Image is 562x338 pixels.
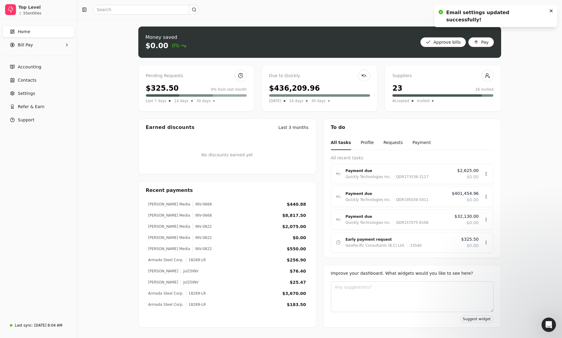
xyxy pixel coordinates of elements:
[148,202,190,207] div: [PERSON_NAME] Media
[172,42,186,49] span: 0%
[96,203,105,207] span: Help
[21,21,264,26] span: Hey [PERSON_NAME] 👋 Take a look around and if you have any questions, just reply to this message!
[420,37,466,47] button: Approve bills
[282,212,306,219] div: $8,817.50
[21,72,56,78] div: [PERSON_NAME]
[106,2,117,13] div: Close
[146,73,247,79] div: Pending Requests
[193,224,212,229] div: INV-0822
[186,257,206,263] div: 18289-LR
[45,3,77,13] h1: Messages
[460,315,493,323] button: Suggest widget
[58,94,74,100] div: • [DATE]
[287,257,306,263] div: $256.90
[18,77,36,83] span: Contacts
[278,124,309,131] div: Last 3 months
[346,214,450,220] div: Payment due
[196,98,211,104] span: 30 days
[18,104,45,110] span: Refer & Earn
[193,246,212,252] div: INV-0822
[269,98,281,104] span: [DATE]
[393,174,429,180] div: QDR173536-3117
[2,26,74,38] a: Home
[21,94,56,100] div: [PERSON_NAME]
[148,302,184,307] div: Armada Steel Corp.
[139,182,316,199] div: Recent payments
[346,191,447,197] div: Payment due
[7,66,19,78] img: Profile image for Evanne
[2,61,74,73] a: Accounting
[34,323,62,328] div: [DATE] 8:04 AM
[193,213,212,218] div: INV-0668
[269,73,370,79] div: Due to Quickly
[542,318,556,332] iframe: Intercom live chat
[289,98,303,104] span: 14 days
[193,235,212,240] div: INV-0822
[269,83,320,94] div: $436,209.96
[2,101,74,113] button: Refer & Earn
[392,73,493,79] div: Suppliers
[23,11,41,15] div: 55 entities
[18,42,33,48] span: Bill Pay
[28,170,93,182] button: Send us a message
[18,64,41,70] span: Accounting
[181,268,198,274] div: Jul25INV
[290,268,306,274] div: $76.40
[58,49,74,56] div: • [DATE]
[466,220,479,226] span: $0.00
[80,188,121,212] button: Help
[466,243,479,249] span: $0.00
[361,136,374,150] button: Profile
[148,246,190,252] div: [PERSON_NAME] Media
[417,98,429,104] span: Invited
[18,117,34,123] span: Support
[282,224,306,230] div: $2,075.00
[290,279,306,286] div: $25.47
[146,124,195,131] div: Earned discounts
[452,190,479,197] span: $401,454.96
[468,37,494,47] button: Pay
[331,136,351,150] button: All tasks
[346,197,391,203] div: Quickly Technologies Inc.
[287,201,306,208] div: $440.88
[148,257,184,263] div: Armada Steel Corp.
[148,280,178,285] div: [PERSON_NAME]
[21,49,56,56] div: [PERSON_NAME]
[383,136,403,150] button: Requests
[148,235,190,240] div: [PERSON_NAME] Media
[186,302,206,307] div: 18289-LR
[58,72,74,78] div: • [DATE]
[392,83,402,94] div: 23
[58,27,74,33] div: • [DATE]
[2,114,74,126] button: Support
[146,34,186,41] div: Money saved
[49,203,72,207] span: Messages
[346,168,453,174] div: Payment due
[146,41,168,51] div: $0.00
[346,174,391,180] div: Quickly Technologies Inc.
[21,44,237,49] span: Hey [PERSON_NAME] 👋 Take a look around and if you have any questions, just reply to this message!
[457,167,479,174] span: $2,625.00
[174,98,188,104] span: 14 days
[148,268,178,274] div: [PERSON_NAME]
[146,83,179,94] div: $325.50
[148,291,184,296] div: Armada Steel Corp.
[193,202,212,207] div: INV-0668
[282,290,306,297] div: $3,670.00
[466,174,479,180] span: $0.00
[201,142,253,168] div: No discounts earned yet
[211,87,247,92] div: 0% from last month
[21,27,56,33] div: [PERSON_NAME]
[331,270,494,277] div: Improve your dashboard. What widgets would you like to see here?
[466,197,479,203] span: $0.00
[18,4,72,10] div: Top Level
[324,119,501,136] div: To do
[7,21,19,33] img: Profile image for Evanne
[18,90,35,97] span: Settings
[15,323,33,328] div: Last sync:
[21,88,287,93] span: Hey [PERSON_NAME] 👋 Welcome to Quickly 🙌 Take a look around and if you have any questions, just r...
[287,246,306,252] div: $550.00
[413,136,431,150] button: Payment
[346,220,391,226] div: Quickly Technologies Inc.
[461,236,479,243] span: $325.50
